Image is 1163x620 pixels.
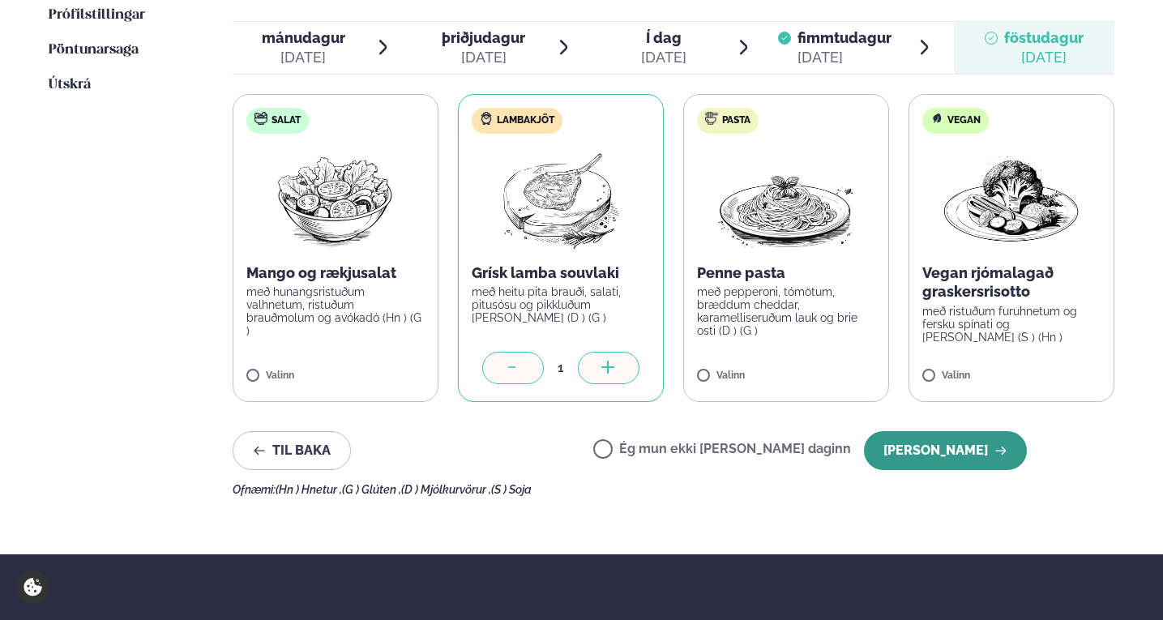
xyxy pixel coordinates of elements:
[263,147,407,250] img: Salad.png
[544,358,578,377] div: 1
[864,431,1027,470] button: [PERSON_NAME]
[472,285,650,324] p: með heitu pita brauði, salati, pitusósu og pikkluðum [PERSON_NAME] (D ) (G )
[480,112,493,125] img: Lamb.svg
[705,112,718,125] img: pasta.svg
[940,147,1083,250] img: Vegan.png
[491,483,532,496] span: (S ) Soja
[254,112,267,125] img: salad.svg
[49,8,145,22] span: Prófílstillingar
[401,483,491,496] span: (D ) Mjólkurvörur ,
[697,285,875,337] p: með pepperoni, tómötum, bræddum cheddar, karamelliseruðum lauk og brie osti (D ) (G )
[715,147,857,250] img: Spagetti.png
[16,571,49,604] a: Cookie settings
[442,29,525,46] span: þriðjudagur
[722,114,750,127] span: Pasta
[797,29,891,46] span: fimmtudagur
[641,28,686,48] span: Í dag
[922,305,1101,344] p: með ristuðum furuhnetum og fersku spínati og [PERSON_NAME] (S ) (Hn )
[246,285,425,337] p: með hunangsristuðum valhnetum, ristuðum brauðmolum og avókadó (Hn ) (G )
[49,75,91,95] a: Útskrá
[1004,29,1084,46] span: föstudagur
[342,483,401,496] span: (G ) Glúten ,
[930,112,943,125] img: Vegan.svg
[246,263,425,283] p: Mango og rækjusalat
[233,483,1115,496] div: Ofnæmi:
[947,114,981,127] span: Vegan
[442,48,525,67] div: [DATE]
[276,483,342,496] span: (Hn ) Hnetur ,
[49,78,91,92] span: Útskrá
[697,263,875,283] p: Penne pasta
[797,48,891,67] div: [DATE]
[472,263,650,283] p: Grísk lamba souvlaki
[262,29,345,46] span: mánudagur
[1004,48,1084,67] div: [DATE]
[641,48,686,67] div: [DATE]
[49,6,145,25] a: Prófílstillingar
[49,41,139,60] a: Pöntunarsaga
[272,114,301,127] span: Salat
[489,147,632,250] img: Lamb-Meat.png
[497,114,554,127] span: Lambakjöt
[49,43,139,57] span: Pöntunarsaga
[262,48,345,67] div: [DATE]
[922,263,1101,302] p: Vegan rjómalagað graskersrisotto
[233,431,351,470] button: Til baka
